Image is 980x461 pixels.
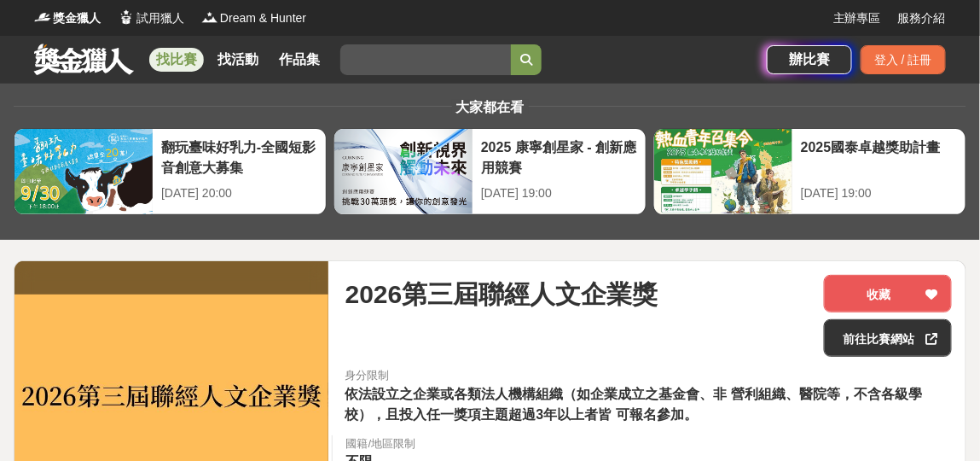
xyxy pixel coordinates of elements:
[481,137,637,176] div: 2025 康寧創星家 - 創新應用競賽
[898,9,946,27] a: 服務介紹
[118,9,135,26] img: Logo
[833,9,881,27] a: 主辦專區
[211,48,265,72] a: 找活動
[201,9,306,27] a: LogoDream & Hunter
[481,184,637,202] div: [DATE] 19:00
[345,275,658,313] span: 2026第三屆聯經人文企業獎
[824,275,952,312] button: 收藏
[161,137,317,176] div: 翻玩臺味好乳力-全國短影音創意大募集
[767,45,852,74] a: 辦比賽
[14,128,327,215] a: 翻玩臺味好乳力-全國短影音創意大募集[DATE] 20:00
[161,184,317,202] div: [DATE] 20:00
[333,128,647,215] a: 2025 康寧創星家 - 創新應用競賽[DATE] 19:00
[801,137,957,176] div: 2025國泰卓越獎助計畫
[201,9,218,26] img: Logo
[118,9,184,27] a: Logo試用獵人
[345,367,952,384] div: 身分限制
[220,9,306,27] span: Dream & Hunter
[149,48,204,72] a: 找比賽
[34,9,51,26] img: Logo
[345,387,922,422] span: 依法設立之企業或各類法人機構組織（如企業成立之基金會、非 營利組織、醫院等，不含各級學校），且投入任一獎項主題超過3年以上者皆 可報名參加。
[272,48,327,72] a: 作品集
[653,128,966,215] a: 2025國泰卓越獎助計畫[DATE] 19:00
[136,9,184,27] span: 試用獵人
[53,9,101,27] span: 獎金獵人
[452,100,529,114] span: 大家都在看
[801,184,957,202] div: [DATE] 19:00
[346,435,416,452] div: 國籍/地區限制
[861,45,946,74] div: 登入 / 註冊
[824,319,952,357] a: 前往比賽網站
[34,9,101,27] a: Logo獎金獵人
